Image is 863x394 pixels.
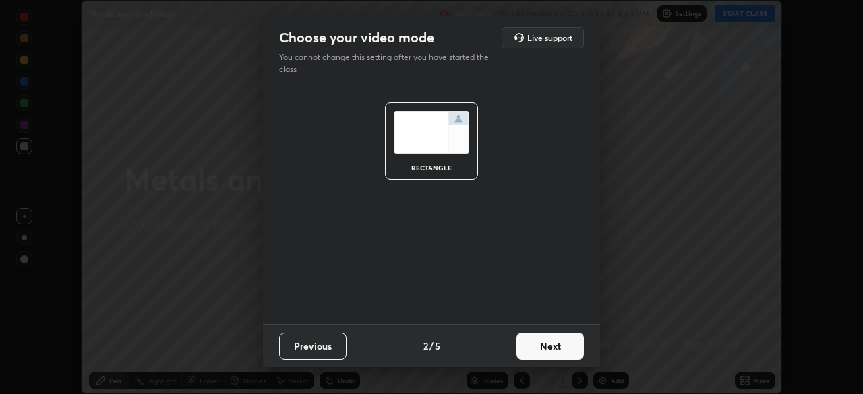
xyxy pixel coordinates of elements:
[423,339,428,353] h4: 2
[279,333,347,360] button: Previous
[394,111,469,154] img: normalScreenIcon.ae25ed63.svg
[435,339,440,353] h4: 5
[405,164,458,171] div: rectangle
[516,333,584,360] button: Next
[429,339,434,353] h4: /
[279,29,434,46] h2: Choose your video mode
[527,34,572,42] h5: Live support
[279,51,498,75] p: You cannot change this setting after you have started the class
